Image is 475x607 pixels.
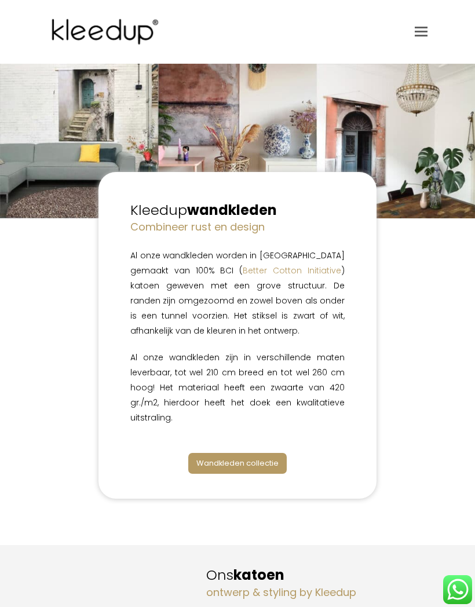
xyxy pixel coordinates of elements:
[47,9,167,55] img: Kleedup
[130,350,345,425] p: Al onze wandkleden zijn in verschillende maten leverbaar, tot wel 210 cm breed en tot wel 260 cm ...
[130,220,345,234] h4: Combineer rust en design
[130,248,345,338] p: Al onze wandkleden worden in [GEOGRAPHIC_DATA] gemaakt van 100% BCI ( ) katoen geweven met een gr...
[206,585,427,599] h4: ontwerp & styling by Kleedup
[233,565,284,584] strong: katoen
[130,200,345,220] h2: Kleedup
[243,265,341,276] a: Better Cotton Initiative
[206,565,427,585] h2: Ons
[415,23,427,41] a: Toggle mobile menu
[187,200,277,220] strong: wandkleden
[196,458,279,469] span: Wandkleden collectie
[188,453,287,473] a: Wandkleden collectie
